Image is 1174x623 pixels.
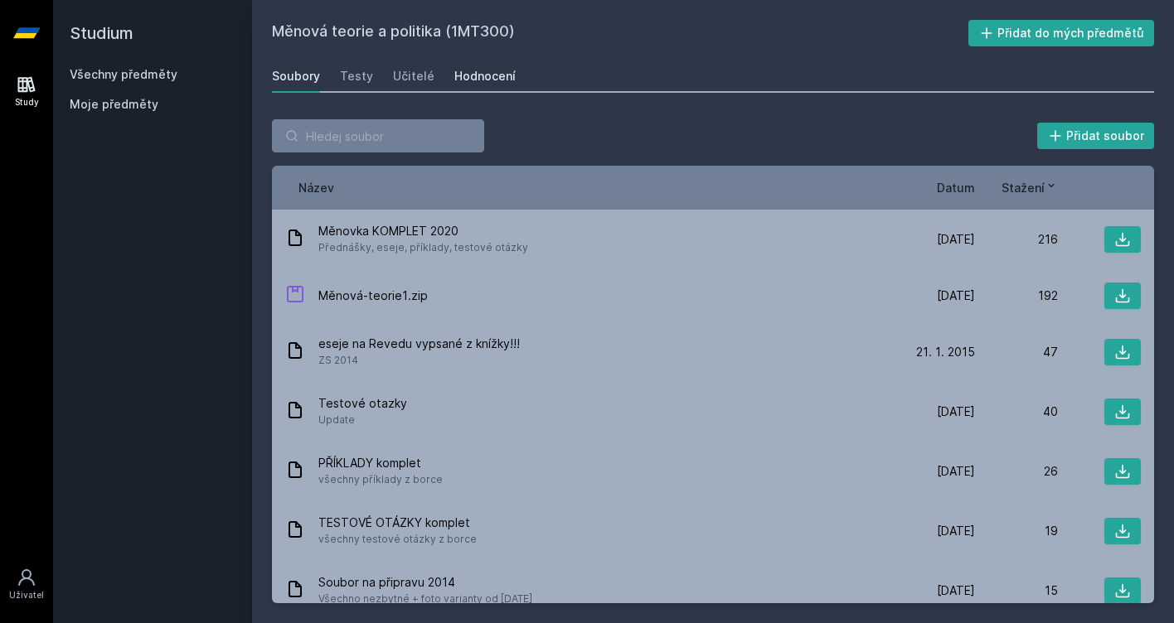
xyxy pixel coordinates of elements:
[454,68,516,85] div: Hodnocení
[975,523,1058,539] div: 19
[937,523,975,539] span: [DATE]
[9,589,44,601] div: Uživatel
[975,287,1058,304] div: 192
[975,582,1058,599] div: 15
[318,574,532,591] span: Soubor na připravu 2014
[937,287,975,304] span: [DATE]
[975,344,1058,360] div: 47
[318,223,528,239] span: Měnovka KOMPLET 2020
[318,352,520,369] span: ZS 2014
[70,96,158,113] span: Moje předměty
[454,60,516,93] a: Hodnocení
[318,514,477,531] span: TESTOVÉ OTÁZKY komplet
[1002,179,1045,196] span: Stažení
[318,455,443,471] span: PŘÍKLADY komplet
[318,412,407,428] span: Update
[285,284,305,308] div: ZIP
[1037,123,1155,149] button: Přidat soubor
[393,60,434,93] a: Učitelé
[272,119,484,152] input: Hledej soubor
[318,336,520,352] span: eseje na Revedu vypsané z knížky!!!
[318,239,528,256] span: Přednášky, eseje, příklady, testové otázky
[340,68,373,85] div: Testy
[298,179,334,196] button: Název
[975,231,1058,248] div: 216
[318,287,428,304] span: Měnová-teorie1.zip
[975,403,1058,420] div: 40
[937,582,975,599] span: [DATE]
[968,20,1155,46] button: Přidat do mých předmětů
[70,67,177,81] a: Všechny předměty
[937,403,975,420] span: [DATE]
[318,531,477,548] span: všechny testové otázky z borce
[15,96,39,109] div: Study
[937,231,975,248] span: [DATE]
[272,20,968,46] h2: Měnová teorie a politika (1MT300)
[272,68,320,85] div: Soubory
[937,179,975,196] button: Datum
[393,68,434,85] div: Učitelé
[318,395,407,412] span: Testové otazky
[3,559,50,610] a: Uživatel
[318,591,532,607] span: Všechno nezbytné + foto varianty od [DATE]
[272,60,320,93] a: Soubory
[340,60,373,93] a: Testy
[937,463,975,480] span: [DATE]
[1002,179,1058,196] button: Stažení
[318,471,443,488] span: všechny příklady z borce
[916,344,975,360] span: 21. 1. 2015
[3,66,50,117] a: Study
[975,463,1058,480] div: 26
